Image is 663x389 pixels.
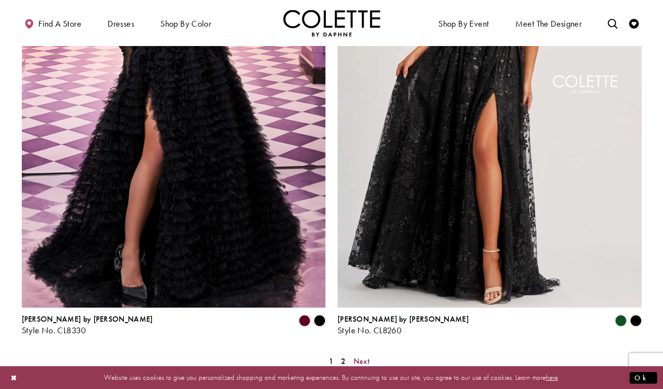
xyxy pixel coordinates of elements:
span: Dresses [108,19,134,29]
i: Black [630,315,642,327]
div: Colette by Daphne Style No. CL8330 [22,315,153,335]
a: Page 2 [338,354,348,368]
span: Meet the designer [515,19,582,29]
i: Bordeaux [299,315,310,327]
p: Website uses cookies to give you personalized shopping and marketing experiences. By continuing t... [70,371,593,384]
span: Style No. CL8330 [22,325,86,336]
span: 2 [341,356,345,366]
a: Meet the designer [513,10,585,36]
span: [PERSON_NAME] by [PERSON_NAME] [22,314,153,324]
span: Shop by color [160,19,211,29]
button: Close Dialog [6,369,22,386]
span: Next [354,356,370,366]
span: [PERSON_NAME] by [PERSON_NAME] [338,314,469,324]
a: Check Wishlist [627,10,641,36]
a: Find a store [22,10,84,36]
i: Black [314,315,325,327]
span: Shop By Event [436,10,491,36]
span: Shop By Event [438,19,489,29]
a: here [546,373,558,382]
span: 1 [329,356,333,366]
img: Colette by Daphne [283,10,380,36]
div: Colette by Daphne Style No. CL8260 [338,315,469,335]
button: Submit Dialog [630,372,657,384]
span: Style No. CL8260 [338,325,401,336]
span: Dresses [105,10,137,36]
span: Shop by color [158,10,214,36]
a: Toggle search [605,10,620,36]
span: Find a store [38,19,81,29]
a: Visit Home Page [283,10,380,36]
a: Next Page [351,354,372,368]
i: Evergreen [615,315,627,327]
span: Current Page [326,354,336,368]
